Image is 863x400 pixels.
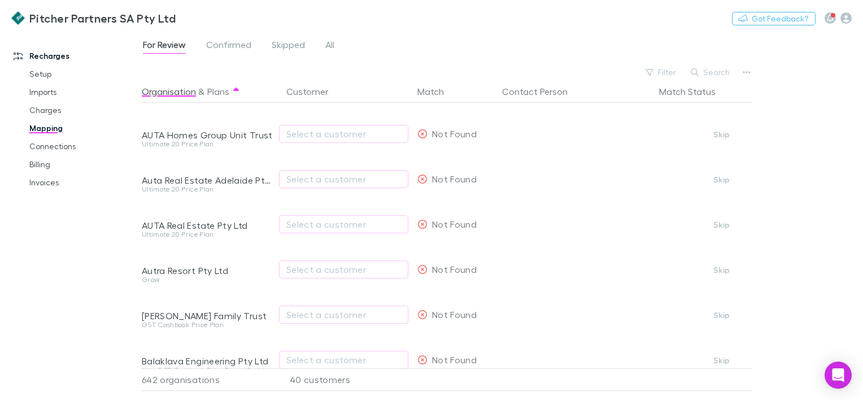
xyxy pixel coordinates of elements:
span: For Review [143,39,186,54]
button: Skip [703,173,739,186]
span: Skipped [272,39,305,54]
span: Not Found [432,128,477,139]
div: GST Cashbook Price Plan [142,321,273,328]
a: Mapping [18,119,148,137]
button: Organisation [142,80,196,103]
span: Not Found [432,309,477,320]
span: All [325,39,334,54]
div: Select a customer [286,127,401,141]
button: Select a customer [279,170,408,188]
div: Select a customer [286,308,401,321]
a: Invoices [18,173,148,192]
a: Billing [18,155,148,173]
button: Skip [703,308,739,322]
div: Select a customer [286,353,401,367]
span: Not Found [432,173,477,184]
a: Setup [18,65,148,83]
button: Customer [286,80,342,103]
div: Select a customer [286,172,401,186]
div: Balaklava Engineering Pty Ltd [142,355,273,367]
span: Not Found [432,219,477,229]
a: Recharges [2,47,148,65]
button: Skip [703,128,739,141]
button: Skip [703,218,739,232]
div: [PERSON_NAME] Family Trust [142,310,273,321]
div: Ultimate 20 Price Plan [142,231,273,238]
div: Select a customer [286,218,401,231]
div: Autra Resort Pty Ltd [142,265,273,276]
button: Select a customer [279,125,408,143]
button: Filter [640,66,683,79]
div: Non-GST Cashbook Price Plan • Cashbook (Non-GST) Price Plan [142,367,273,373]
div: Ultimate 20 Price Plan [142,186,273,193]
div: Select a customer [286,263,401,276]
a: Pitcher Partners SA Pty Ltd [5,5,182,32]
button: Select a customer [279,260,408,279]
button: Plans [207,80,229,103]
button: Match Status [659,80,729,103]
button: Got Feedback? [732,12,816,25]
img: Pitcher Partners SA Pty Ltd's Logo [11,11,25,25]
span: Confirmed [206,39,251,54]
div: Grow [142,276,273,283]
div: Open Intercom Messenger [825,362,852,389]
span: Not Found [432,354,477,365]
div: AUTA Real Estate Pty Ltd [142,220,273,231]
a: Charges [18,101,148,119]
button: Contact Person [502,80,581,103]
button: Skip [703,354,739,367]
div: Auta Real Estate Adelaide Pty Ltd [142,175,273,186]
div: 40 customers [277,368,413,391]
button: Search [685,66,736,79]
button: Select a customer [279,306,408,324]
h3: Pitcher Partners SA Pty Ltd [29,11,176,25]
div: & [142,80,273,103]
span: Not Found [432,264,477,275]
button: Select a customer [279,351,408,369]
button: Select a customer [279,215,408,233]
button: Skip [703,263,739,277]
button: Match [417,80,457,103]
a: Connections [18,137,148,155]
div: Ultimate 20 Price Plan [142,141,273,147]
div: 642 organisations [142,368,277,391]
div: AUTA Homes Group Unit Trust [142,129,273,141]
a: Imports [18,83,148,101]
